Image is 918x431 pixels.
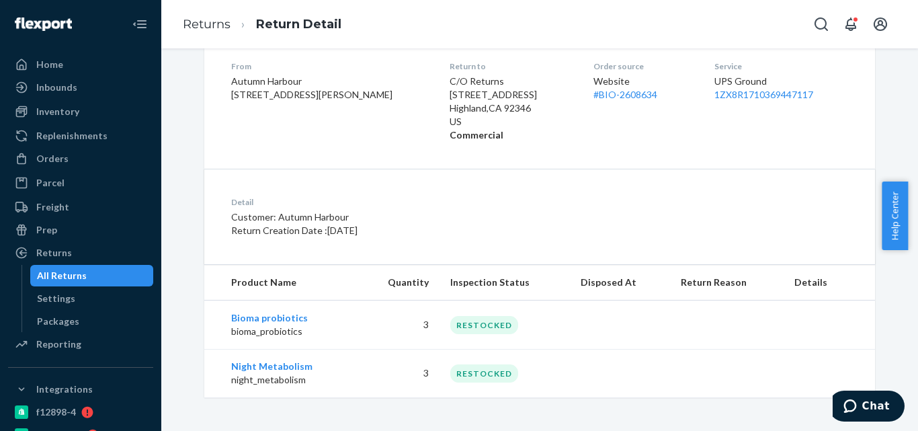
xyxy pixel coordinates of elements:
[358,265,440,301] th: Quantity
[450,316,518,334] div: RESTOCKED
[8,334,153,355] a: Reporting
[15,17,72,31] img: Flexport logo
[450,115,573,128] p: US
[36,58,63,71] div: Home
[837,11,864,38] button: Open notifications
[256,17,341,32] a: Return Detail
[231,325,347,338] p: bioma_probiotics
[126,11,153,38] button: Close Navigation
[8,379,153,400] button: Integrations
[183,17,231,32] a: Returns
[8,219,153,241] a: Prep
[593,89,657,100] a: #BIO-2608634
[30,265,154,286] a: All Returns
[36,105,79,118] div: Inventory
[8,196,153,218] a: Freight
[8,54,153,75] a: Home
[231,360,312,372] a: Night Metabolism
[37,315,79,328] div: Packages
[37,269,87,282] div: All Returns
[8,172,153,194] a: Parcel
[36,176,65,190] div: Parcel
[36,152,69,165] div: Orders
[450,88,573,102] p: [STREET_ADDRESS]
[570,265,670,301] th: Disposed At
[231,312,308,323] a: Bioma probiotics
[172,5,352,44] ol: breadcrumbs
[867,11,894,38] button: Open account menu
[36,338,81,351] div: Reporting
[36,383,93,396] div: Integrations
[8,77,153,98] a: Inbounds
[36,81,77,94] div: Inbounds
[714,75,767,87] span: UPS Ground
[8,148,153,169] a: Orders
[593,75,693,102] div: Website
[450,102,573,115] p: Highland , CA 92346
[231,75,392,100] span: Autumn Harbour [STREET_ADDRESS][PERSON_NAME]
[670,265,783,301] th: Return Reason
[36,405,76,419] div: f12898-4
[450,61,573,72] dt: Return to
[8,101,153,122] a: Inventory
[8,401,153,423] a: f12898-4
[714,61,849,72] dt: Service
[36,223,57,237] div: Prep
[36,129,108,143] div: Replenishments
[231,196,603,208] dt: Detail
[231,224,603,237] p: Return Creation Date : [DATE]
[30,311,154,332] a: Packages
[358,301,440,350] td: 3
[358,349,440,397] td: 3
[231,210,603,224] p: Customer: Autumn Harbour
[882,182,908,250] button: Help Center
[833,391,905,424] iframe: Opens a widget where you can chat to one of our agents
[8,125,153,147] a: Replenishments
[450,75,573,88] p: C/O Returns
[231,373,347,387] p: night_metabolism
[808,11,835,38] button: Open Search Box
[8,242,153,264] a: Returns
[36,246,72,260] div: Returns
[204,265,358,301] th: Product Name
[36,200,69,214] div: Freight
[231,61,428,72] dt: From
[440,265,570,301] th: Inspection Status
[30,288,154,309] a: Settings
[784,265,875,301] th: Details
[593,61,693,72] dt: Order source
[714,89,813,100] a: 1ZX8R1710369447117
[450,364,518,383] div: RESTOCKED
[37,292,75,305] div: Settings
[450,129,503,141] strong: Commercial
